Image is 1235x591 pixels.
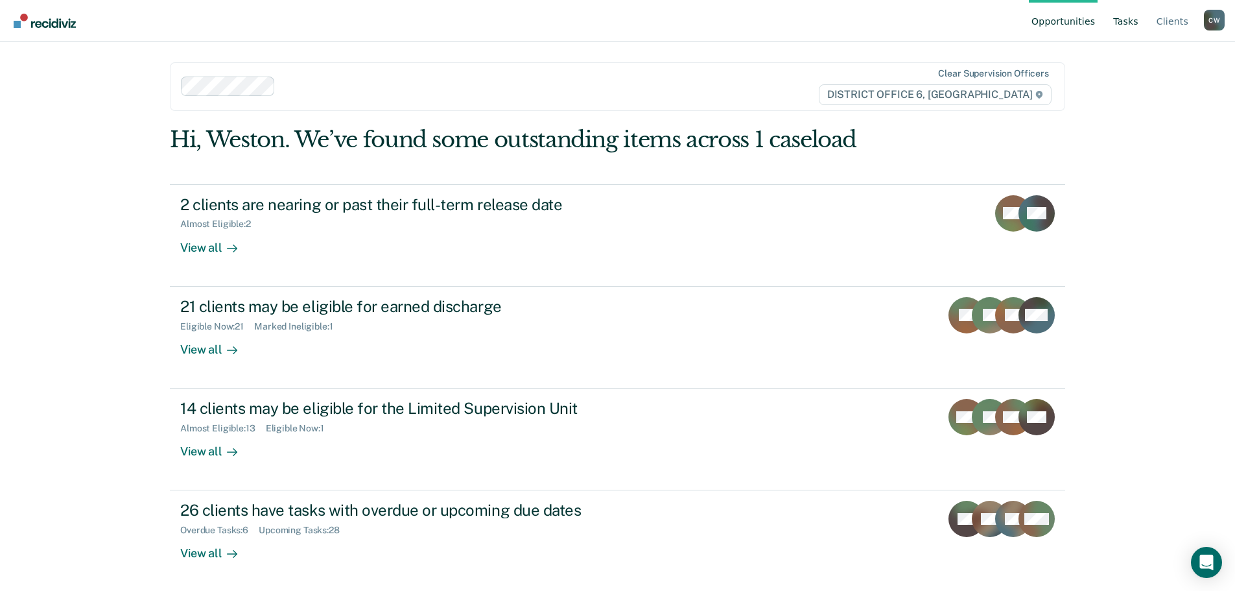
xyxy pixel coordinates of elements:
[180,332,253,357] div: View all
[180,219,261,230] div: Almost Eligible : 2
[14,14,76,28] img: Recidiviz
[180,195,635,214] div: 2 clients are nearing or past their full-term release date
[180,230,253,255] div: View all
[180,423,266,434] div: Almost Eligible : 13
[170,287,1065,389] a: 21 clients may be eligible for earned dischargeEligible Now:21Marked Ineligible:1View all
[180,434,253,459] div: View all
[266,423,335,434] div: Eligible Now : 1
[170,184,1065,287] a: 2 clients are nearing or past their full-term release dateAlmost Eligible:2View all
[180,297,635,316] div: 21 clients may be eligible for earned discharge
[1191,547,1222,578] div: Open Intercom Messenger
[180,321,254,332] div: Eligible Now : 21
[180,536,253,561] div: View all
[170,127,886,153] div: Hi, Weston. We’ve found some outstanding items across 1 caseload
[1204,10,1225,30] button: Profile dropdown button
[180,501,635,520] div: 26 clients have tasks with overdue or upcoming due dates
[170,389,1065,490] a: 14 clients may be eligible for the Limited Supervision UnitAlmost Eligible:13Eligible Now:1View all
[819,84,1052,105] span: DISTRICT OFFICE 6, [GEOGRAPHIC_DATA]
[938,68,1048,79] div: Clear supervision officers
[259,525,350,536] div: Upcoming Tasks : 28
[180,525,259,536] div: Overdue Tasks : 6
[254,321,343,332] div: Marked Ineligible : 1
[1204,10,1225,30] div: C W
[180,399,635,418] div: 14 clients may be eligible for the Limited Supervision Unit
